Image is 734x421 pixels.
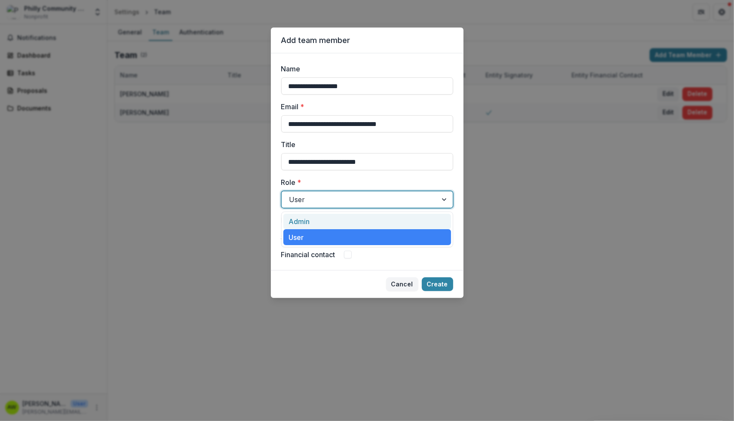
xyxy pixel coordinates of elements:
[386,277,418,291] button: Cancel
[281,139,448,150] label: Title
[281,249,335,260] label: Financial contact
[283,229,451,245] div: User
[271,28,464,53] header: Add team member
[281,101,448,112] label: Email
[281,177,448,187] label: Role
[283,214,451,230] div: Admin
[281,64,448,74] label: Name
[422,277,453,291] button: Create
